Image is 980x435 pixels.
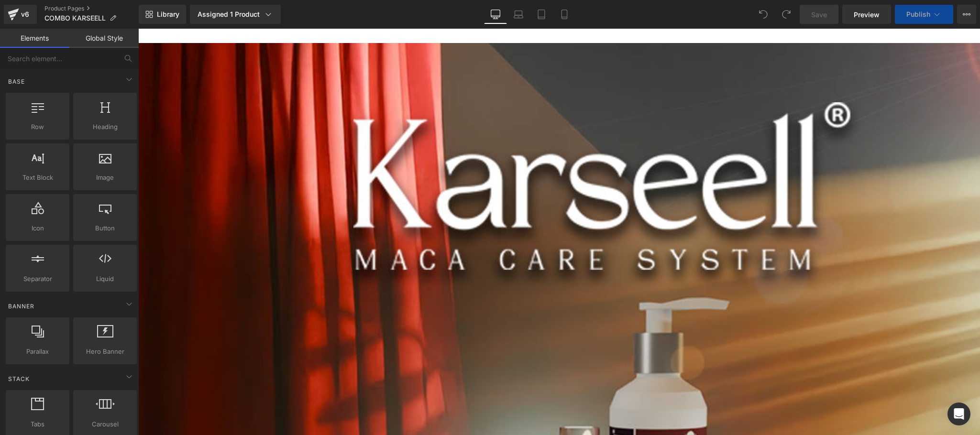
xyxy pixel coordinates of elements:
[9,122,66,132] span: Row
[530,5,553,24] a: Tablet
[4,5,37,24] a: v6
[484,5,507,24] a: Desktop
[7,77,26,86] span: Base
[76,274,134,284] span: Liquid
[76,223,134,233] span: Button
[19,8,31,21] div: v6
[9,274,66,284] span: Separator
[957,5,976,24] button: More
[507,5,530,24] a: Laptop
[854,10,880,20] span: Preview
[76,347,134,357] span: Hero Banner
[842,5,891,24] a: Preview
[811,10,827,20] span: Save
[9,173,66,183] span: Text Block
[9,419,66,429] span: Tabs
[76,173,134,183] span: Image
[895,5,953,24] button: Publish
[69,29,139,48] a: Global Style
[44,5,139,12] a: Product Pages
[754,5,773,24] button: Undo
[947,402,970,425] div: Open Intercom Messenger
[44,14,106,22] span: COMBO KARSEELL
[9,347,66,357] span: Parallax
[139,5,186,24] a: New Library
[7,374,31,383] span: Stack
[76,419,134,429] span: Carousel
[906,11,930,18] span: Publish
[7,302,35,311] span: Banner
[553,5,576,24] a: Mobile
[76,122,134,132] span: Heading
[198,10,273,19] div: Assigned 1 Product
[157,10,179,19] span: Library
[9,223,66,233] span: Icon
[777,5,796,24] button: Redo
